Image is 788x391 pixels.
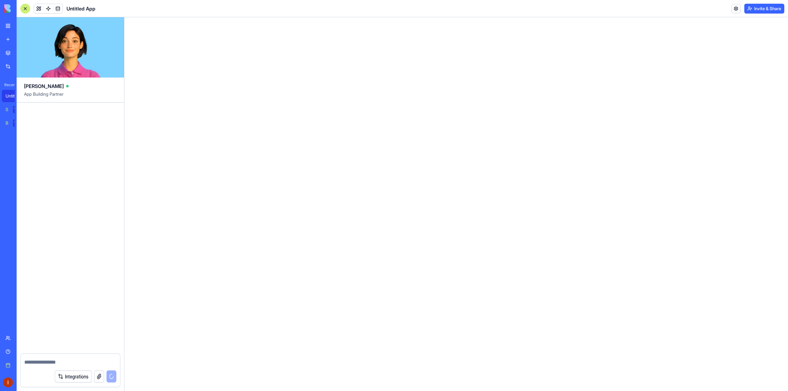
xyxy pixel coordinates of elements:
[744,4,784,14] button: Invite & Share
[6,106,9,113] div: Social Media Content Generator
[6,120,9,126] div: Blog Generation Pro
[2,103,26,116] a: Social Media Content GeneratorTRY
[2,82,15,87] span: Recent
[55,370,92,382] button: Integrations
[24,82,64,90] span: [PERSON_NAME]
[24,91,117,102] span: App Building Partner
[3,377,13,387] img: ACg8ocKU0dK0jqdVr9fAgMX4mCreKjRL-8UsWQ6StUhnEFUxcY7ryg=s96-c
[2,117,26,129] a: Blog Generation ProTRY
[13,106,23,113] div: TRY
[2,90,26,102] a: Untitled App
[66,5,95,12] h1: Untitled App
[13,119,23,127] div: TRY
[6,93,23,99] div: Untitled App
[4,4,42,13] img: logo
